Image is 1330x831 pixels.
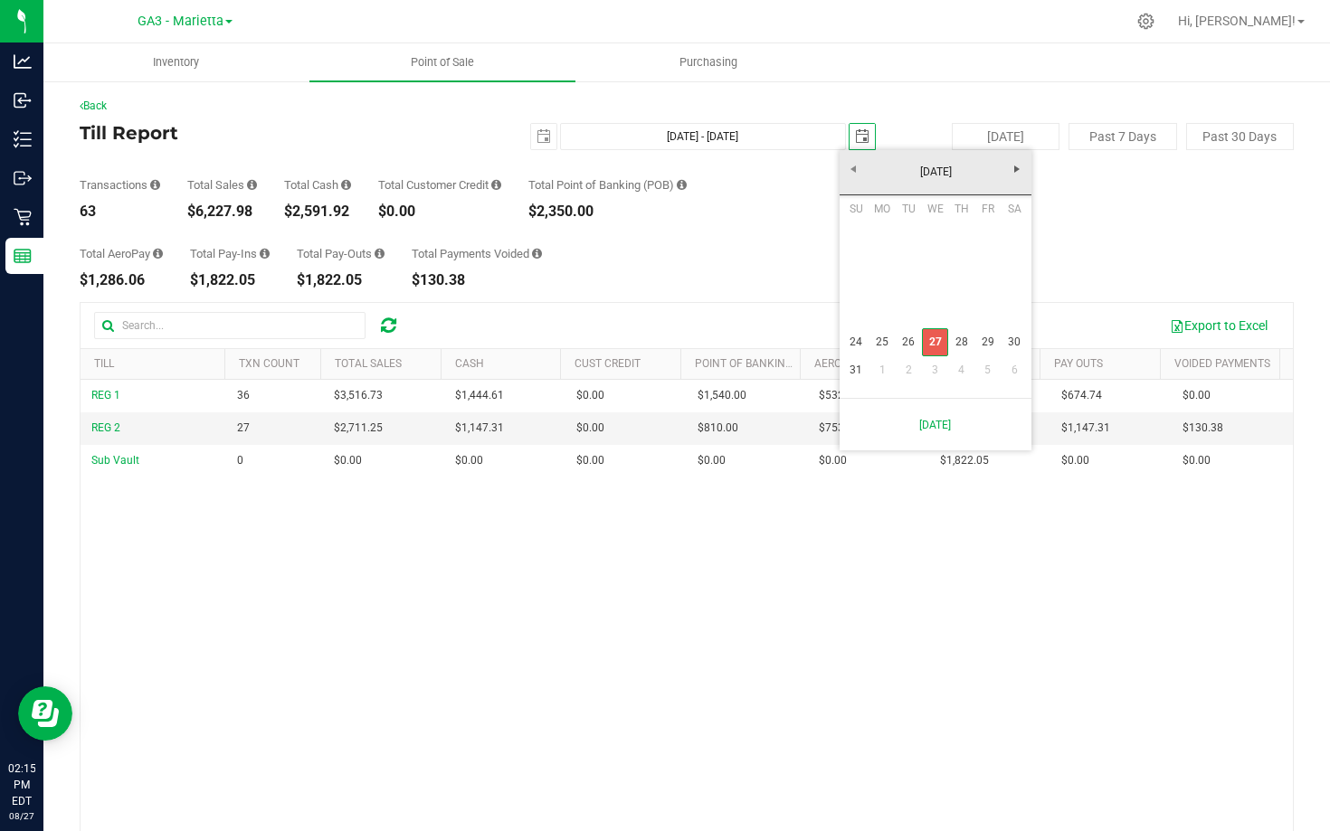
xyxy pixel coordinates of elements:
[247,179,257,191] i: Sum of all successful, non-voided payment transaction amounts (excluding tips and transaction fee...
[190,273,270,288] div: $1,822.05
[187,179,257,191] div: Total Sales
[974,356,1001,384] a: 5
[138,14,223,29] span: GA3 - Marietta
[386,54,499,71] span: Point of Sale
[940,452,989,469] span: $1,822.05
[237,387,250,404] span: 36
[575,43,841,81] a: Purchasing
[576,387,604,404] span: $0.00
[14,208,32,226] inline-svg: Retail
[532,248,542,260] i: Sum of all voided payment transaction amounts (excluding tips and transaction fees) within the da...
[531,124,556,149] span: select
[91,454,139,467] span: Sub Vault
[698,452,726,469] span: $0.00
[922,356,948,384] a: 3
[1001,328,1027,356] a: 30
[18,686,72,741] iframe: Resource center
[922,328,948,356] td: Current focused date is Wednesday, August 27, 2025
[80,99,107,112] a: Back
[412,273,542,288] div: $130.38
[952,123,1059,150] button: [DATE]
[948,328,974,356] a: 28
[869,195,896,222] th: Monday
[1183,387,1211,404] span: $0.00
[297,273,385,288] div: $1,822.05
[190,248,270,260] div: Total Pay-Ins
[843,356,869,384] a: 31
[80,248,163,260] div: Total AeroPay
[843,195,869,222] th: Sunday
[1174,357,1270,370] a: Voided Payments
[455,357,484,370] a: Cash
[896,195,922,222] th: Tuesday
[1001,195,1027,222] th: Saturday
[128,54,223,71] span: Inventory
[14,247,32,265] inline-svg: Reports
[869,356,896,384] a: 1
[375,248,385,260] i: Sum of all cash pay-outs removed from tills within the date range.
[974,195,1001,222] th: Friday
[43,43,309,81] a: Inventory
[1003,155,1031,183] a: Next
[335,357,402,370] a: Total Sales
[819,420,860,437] span: $753.94
[896,328,922,356] a: 26
[896,356,922,384] a: 2
[922,195,948,222] th: Wednesday
[94,357,114,370] a: Till
[1158,310,1279,341] button: Export to Excel
[378,179,501,191] div: Total Customer Credit
[14,91,32,109] inline-svg: Inbound
[334,387,383,404] span: $3,516.73
[843,328,869,356] a: 24
[14,52,32,71] inline-svg: Analytics
[455,387,504,404] span: $1,444.61
[1183,420,1223,437] span: $130.38
[839,158,1033,186] a: [DATE]
[8,809,35,823] p: 08/27
[1178,14,1296,28] span: Hi, [PERSON_NAME]!
[284,204,351,219] div: $2,591.92
[14,130,32,148] inline-svg: Inventory
[1061,387,1102,404] span: $674.74
[91,389,120,401] span: REG 1
[8,760,35,809] p: 02:15 PM EDT
[455,420,504,437] span: $1,147.31
[80,123,484,143] h4: Till Report
[284,179,351,191] div: Total Cash
[1061,452,1089,469] span: $0.00
[455,452,483,469] span: $0.00
[677,179,687,191] i: Sum of the successful, non-voided point-of-banking payment transaction amounts, both via payment ...
[1001,356,1027,384] a: 6
[309,43,575,81] a: Point of Sale
[80,179,160,191] div: Transactions
[575,357,641,370] a: Cust Credit
[698,420,738,437] span: $810.00
[814,357,860,370] a: AeroPay
[948,195,974,222] th: Thursday
[91,421,120,434] span: REG 2
[1186,123,1294,150] button: Past 30 Days
[94,312,366,339] input: Search...
[1069,123,1176,150] button: Past 7 Days
[14,169,32,187] inline-svg: Outbound
[153,248,163,260] i: Sum of all successful AeroPay payment transaction amounts for all purchases in the date range. Ex...
[819,387,860,404] span: $532.12
[150,179,160,191] i: Count of all successful payment transactions, possibly including voids, refunds, and cash-back fr...
[80,204,160,219] div: 63
[260,248,270,260] i: Sum of all cash pay-ins added to tills within the date range.
[491,179,501,191] i: Sum of all successful, non-voided payment transaction amounts using account credit as the payment...
[819,452,847,469] span: $0.00
[237,420,250,437] span: 27
[695,357,823,370] a: Point of Banking (POB)
[528,204,687,219] div: $2,350.00
[412,248,542,260] div: Total Payments Voided
[576,420,604,437] span: $0.00
[869,328,896,356] a: 25
[655,54,762,71] span: Purchasing
[237,452,243,469] span: 0
[187,204,257,219] div: $6,227.98
[576,452,604,469] span: $0.00
[378,204,501,219] div: $0.00
[334,420,383,437] span: $2,711.25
